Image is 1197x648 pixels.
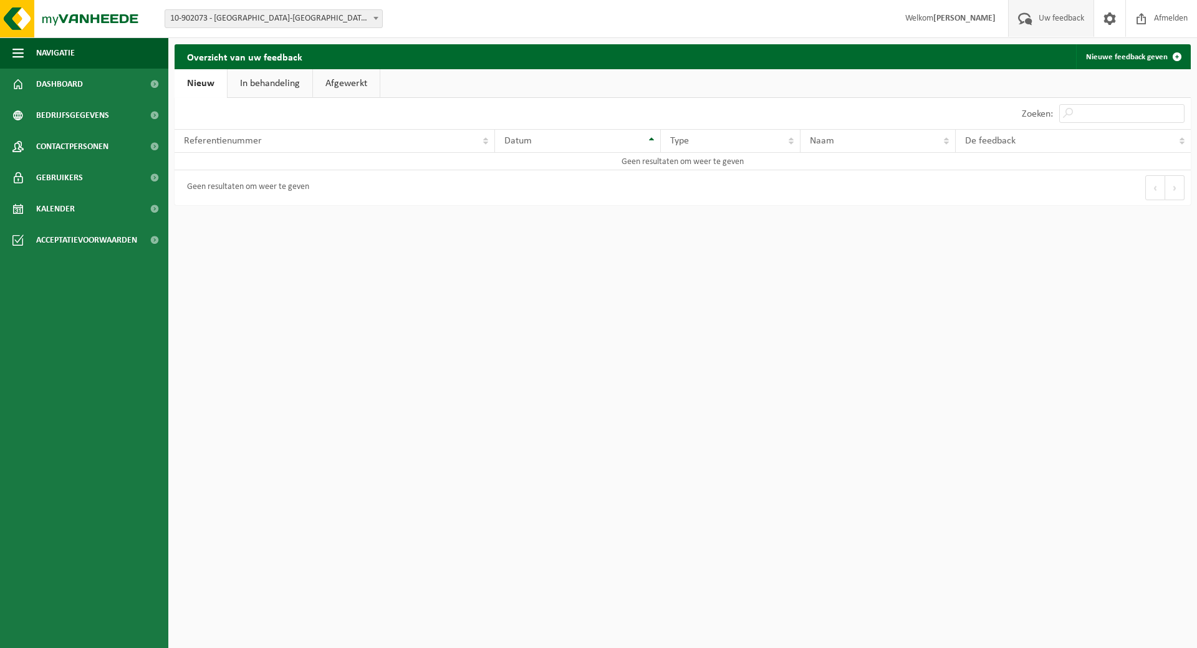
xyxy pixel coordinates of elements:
label: Zoeken: [1022,109,1053,119]
td: Geen resultaten om weer te geven [175,153,1191,170]
span: Datum [504,136,532,146]
span: Navigatie [36,37,75,69]
span: Referentienummer [184,136,262,146]
span: Naam [810,136,834,146]
span: Bedrijfsgegevens [36,100,109,131]
button: Next [1165,175,1185,200]
span: Contactpersonen [36,131,108,162]
a: Nieuw [175,69,227,98]
span: Type [670,136,689,146]
span: Kalender [36,193,75,225]
h2: Overzicht van uw feedback [175,44,315,69]
a: Afgewerkt [313,69,380,98]
button: Previous [1145,175,1165,200]
span: 10-902073 - AVA HAINE-SAINT-PIERRE (201032) - HAINE-SAINT-PIERRE [165,9,383,28]
span: De feedback [965,136,1016,146]
span: Dashboard [36,69,83,100]
span: Gebruikers [36,162,83,193]
a: In behandeling [228,69,312,98]
strong: [PERSON_NAME] [933,14,996,23]
div: Geen resultaten om weer te geven [181,177,309,199]
span: 10-902073 - AVA HAINE-SAINT-PIERRE (201032) - HAINE-SAINT-PIERRE [165,10,382,27]
a: Nieuwe feedback geven [1076,44,1190,69]
span: Acceptatievoorwaarden [36,225,137,256]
